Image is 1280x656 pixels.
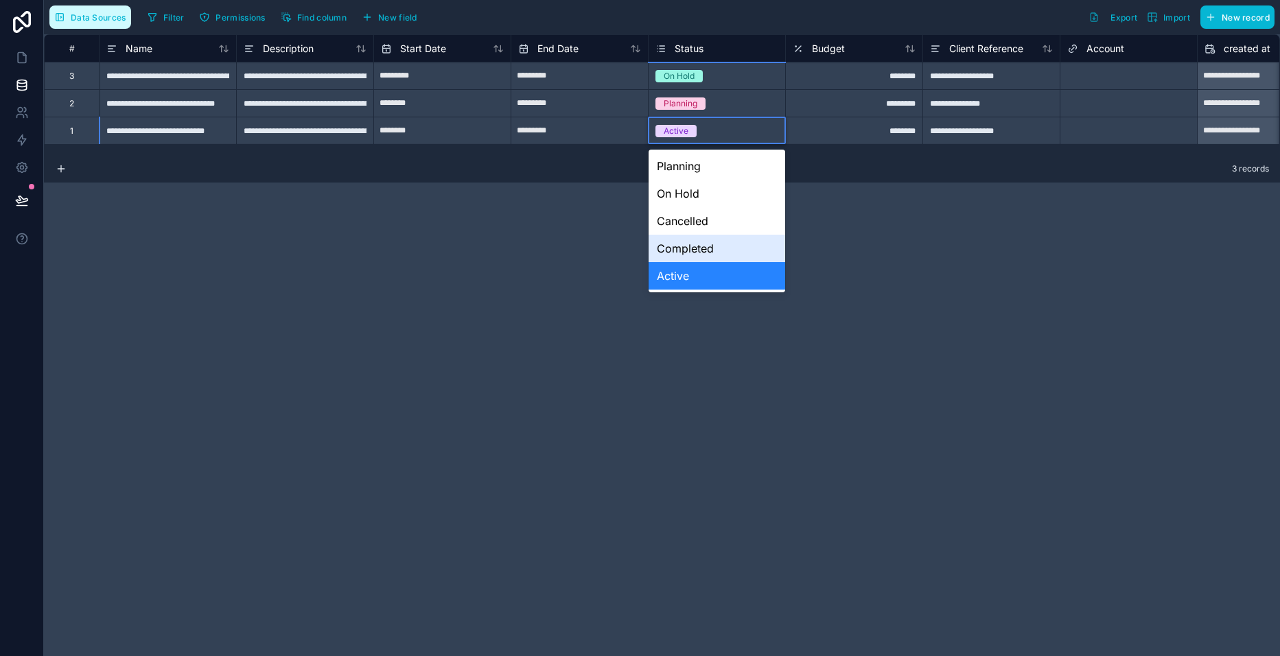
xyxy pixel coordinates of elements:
[142,7,189,27] button: Filter
[949,42,1023,56] span: Client Reference
[70,126,73,137] div: 1
[649,262,785,290] div: Active
[263,42,314,56] span: Description
[194,7,275,27] a: Permissions
[194,7,270,27] button: Permissions
[1110,12,1137,23] span: Export
[1195,5,1275,29] a: New record
[1224,42,1270,56] span: created at
[163,12,185,23] span: Filter
[55,43,89,54] div: #
[49,5,131,29] button: Data Sources
[1086,42,1124,56] span: Account
[1232,163,1269,174] span: 3 records
[1200,5,1275,29] button: New record
[537,42,579,56] span: End Date
[1084,5,1142,29] button: Export
[664,125,688,137] div: Active
[812,42,845,56] span: Budget
[216,12,265,23] span: Permissions
[400,42,446,56] span: Start Date
[276,7,351,27] button: Find column
[664,97,697,110] div: Planning
[1222,12,1270,23] span: New record
[378,12,417,23] span: New field
[126,42,152,56] span: Name
[357,7,422,27] button: New field
[1142,5,1195,29] button: Import
[675,42,703,56] span: Status
[1163,12,1190,23] span: Import
[664,70,695,82] div: On Hold
[649,207,785,235] div: Cancelled
[297,12,347,23] span: Find column
[71,12,126,23] span: Data Sources
[69,71,74,82] div: 3
[649,180,785,207] div: On Hold
[649,235,785,262] div: Completed
[649,152,785,180] div: Planning
[69,98,74,109] div: 2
